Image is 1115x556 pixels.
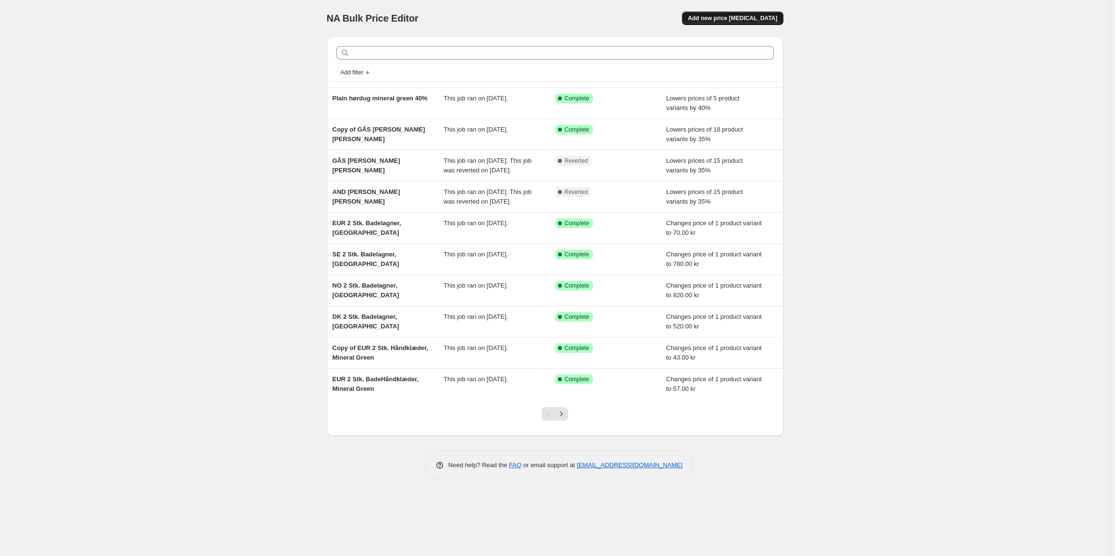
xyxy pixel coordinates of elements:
[682,12,783,25] button: Add new price [MEDICAL_DATA]
[444,251,508,258] span: This job ran on [DATE].
[565,95,589,102] span: Complete
[565,344,589,352] span: Complete
[444,126,508,133] span: This job ran on [DATE].
[341,69,363,76] span: Add filter
[666,188,743,205] span: Lowers prices of 15 product variants by 35%
[444,157,532,174] span: This job ran on [DATE]. This job was reverted on [DATE].
[333,251,399,267] span: SE 2 Stk. Badelagner, [GEOGRAPHIC_DATA]
[666,126,743,143] span: Lowers prices of 18 product variants by 35%
[444,313,508,320] span: This job ran on [DATE].
[555,407,568,421] button: Next
[333,157,400,174] span: GÅS [PERSON_NAME] [PERSON_NAME]
[509,461,521,469] a: FAQ
[444,219,508,227] span: This job ran on [DATE].
[666,157,743,174] span: Lowers prices of 15 product variants by 35%
[444,344,508,351] span: This job ran on [DATE].
[444,95,508,102] span: This job ran on [DATE].
[542,407,568,421] nav: Pagination
[666,282,762,299] span: Changes price of 1 product variant to 820.00 kr
[333,126,425,143] span: Copy of GÅS [PERSON_NAME] [PERSON_NAME]
[333,282,399,299] span: NO 2 Stk. Badelagner, [GEOGRAPHIC_DATA]
[565,313,589,321] span: Complete
[521,461,577,469] span: or email support at
[565,219,589,227] span: Complete
[444,375,508,383] span: This job ran on [DATE].
[565,188,588,196] span: Reverted
[666,313,762,330] span: Changes price of 1 product variant to 520.00 kr
[666,344,762,361] span: Changes price of 1 product variant to 43.00 kr
[688,14,777,22] span: Add new price [MEDICAL_DATA]
[444,188,532,205] span: This job ran on [DATE]. This job was reverted on [DATE].
[333,188,400,205] span: AND [PERSON_NAME] [PERSON_NAME]
[333,95,428,102] span: Plain hørdug mineral green 40%
[565,251,589,258] span: Complete
[336,67,375,78] button: Add filter
[577,461,682,469] a: [EMAIL_ADDRESS][DOMAIN_NAME]
[565,375,589,383] span: Complete
[565,126,589,133] span: Complete
[565,282,589,290] span: Complete
[333,375,419,392] span: EUR 2 Stk. BadeHåndklæder, Mineral Green
[448,461,509,469] span: Need help? Read the
[333,219,401,236] span: EUR 2 Stk. Badelagner, [GEOGRAPHIC_DATA]
[327,13,419,24] span: NA Bulk Price Editor
[666,95,739,111] span: Lowers prices of 5 product variants by 40%
[333,344,428,361] span: Copy of EUR 2 Stk. Håndklæder, Mineral Green
[565,157,588,165] span: Reverted
[333,313,399,330] span: DK 2 Stk. Badelagner, [GEOGRAPHIC_DATA]
[666,219,762,236] span: Changes price of 1 product variant to 70.00 kr
[666,251,762,267] span: Changes price of 1 product variant to 780.00 kr
[444,282,508,289] span: This job ran on [DATE].
[666,375,762,392] span: Changes price of 1 product variant to 57.00 kr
